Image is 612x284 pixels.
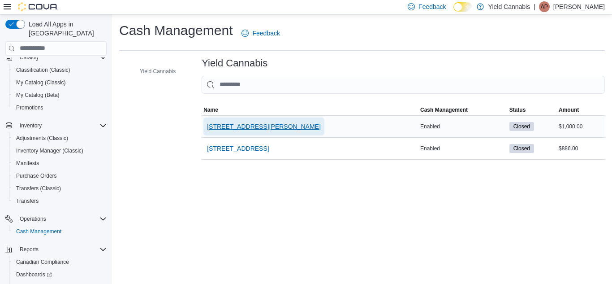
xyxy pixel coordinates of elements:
[13,90,107,100] span: My Catalog (Beta)
[13,226,107,237] span: Cash Management
[207,144,269,153] span: [STREET_ADDRESS]
[202,105,418,115] button: Name
[13,133,107,144] span: Adjustments (Classic)
[202,76,605,94] input: This is a search bar. As you type, the results lower in the page will automatically filter.
[2,243,110,256] button: Reports
[9,195,110,207] button: Transfers
[2,119,110,132] button: Inventory
[20,215,46,223] span: Operations
[13,65,107,75] span: Classification (Classic)
[418,105,508,115] button: Cash Management
[16,228,61,235] span: Cash Management
[13,170,107,181] span: Purchase Orders
[13,226,65,237] a: Cash Management
[16,147,83,154] span: Inventory Manager (Classic)
[16,79,66,86] span: My Catalog (Classic)
[9,157,110,170] button: Manifests
[513,122,530,131] span: Closed
[16,66,70,74] span: Classification (Classic)
[9,182,110,195] button: Transfers (Classic)
[557,105,605,115] button: Amount
[238,24,283,42] a: Feedback
[420,106,468,114] span: Cash Management
[539,1,550,12] div: Alex Pak
[418,121,508,132] div: Enabled
[9,89,110,101] button: My Catalog (Beta)
[16,258,69,266] span: Canadian Compliance
[16,120,45,131] button: Inventory
[13,102,47,113] a: Promotions
[16,160,39,167] span: Manifests
[13,183,65,194] a: Transfers (Classic)
[2,213,110,225] button: Operations
[203,118,324,135] button: [STREET_ADDRESS][PERSON_NAME]
[508,105,557,115] button: Status
[9,170,110,182] button: Purchase Orders
[13,170,60,181] a: Purchase Orders
[16,172,57,179] span: Purchase Orders
[203,106,218,114] span: Name
[25,20,107,38] span: Load All Apps in [GEOGRAPHIC_DATA]
[2,51,110,64] button: Catalog
[557,143,605,154] div: $886.00
[13,257,73,267] a: Canadian Compliance
[16,52,42,63] button: Catalog
[119,22,233,39] h1: Cash Management
[20,54,38,61] span: Catalog
[20,246,39,253] span: Reports
[509,144,534,153] span: Closed
[16,214,107,224] span: Operations
[13,145,87,156] a: Inventory Manager (Classic)
[509,106,526,114] span: Status
[16,52,107,63] span: Catalog
[488,1,530,12] p: Yield Cannabis
[509,122,534,131] span: Closed
[9,76,110,89] button: My Catalog (Classic)
[557,121,605,132] div: $1,000.00
[453,2,472,12] input: Dark Mode
[207,122,321,131] span: [STREET_ADDRESS][PERSON_NAME]
[16,120,107,131] span: Inventory
[20,122,42,129] span: Inventory
[513,144,530,153] span: Closed
[9,144,110,157] button: Inventory Manager (Classic)
[16,185,61,192] span: Transfers (Classic)
[553,1,605,12] p: [PERSON_NAME]
[9,225,110,238] button: Cash Management
[534,1,535,12] p: |
[16,244,107,255] span: Reports
[13,145,107,156] span: Inventory Manager (Classic)
[13,196,42,206] a: Transfers
[13,257,107,267] span: Canadian Compliance
[252,29,280,38] span: Feedback
[9,132,110,144] button: Adjustments (Classic)
[418,143,508,154] div: Enabled
[13,183,107,194] span: Transfers (Classic)
[9,64,110,76] button: Classification (Classic)
[13,77,69,88] a: My Catalog (Classic)
[541,1,548,12] span: AP
[9,268,110,281] a: Dashboards
[418,2,446,11] span: Feedback
[13,65,74,75] a: Classification (Classic)
[140,68,176,75] span: Yield Cannabis
[127,66,179,77] button: Yield Cannabis
[16,271,52,278] span: Dashboards
[16,214,50,224] button: Operations
[13,158,107,169] span: Manifests
[16,197,39,205] span: Transfers
[203,140,272,157] button: [STREET_ADDRESS]
[13,196,107,206] span: Transfers
[13,133,72,144] a: Adjustments (Classic)
[13,77,107,88] span: My Catalog (Classic)
[16,92,60,99] span: My Catalog (Beta)
[18,2,58,11] img: Cova
[13,90,63,100] a: My Catalog (Beta)
[13,269,56,280] a: Dashboards
[13,269,107,280] span: Dashboards
[16,244,42,255] button: Reports
[16,135,68,142] span: Adjustments (Classic)
[9,101,110,114] button: Promotions
[16,104,43,111] span: Promotions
